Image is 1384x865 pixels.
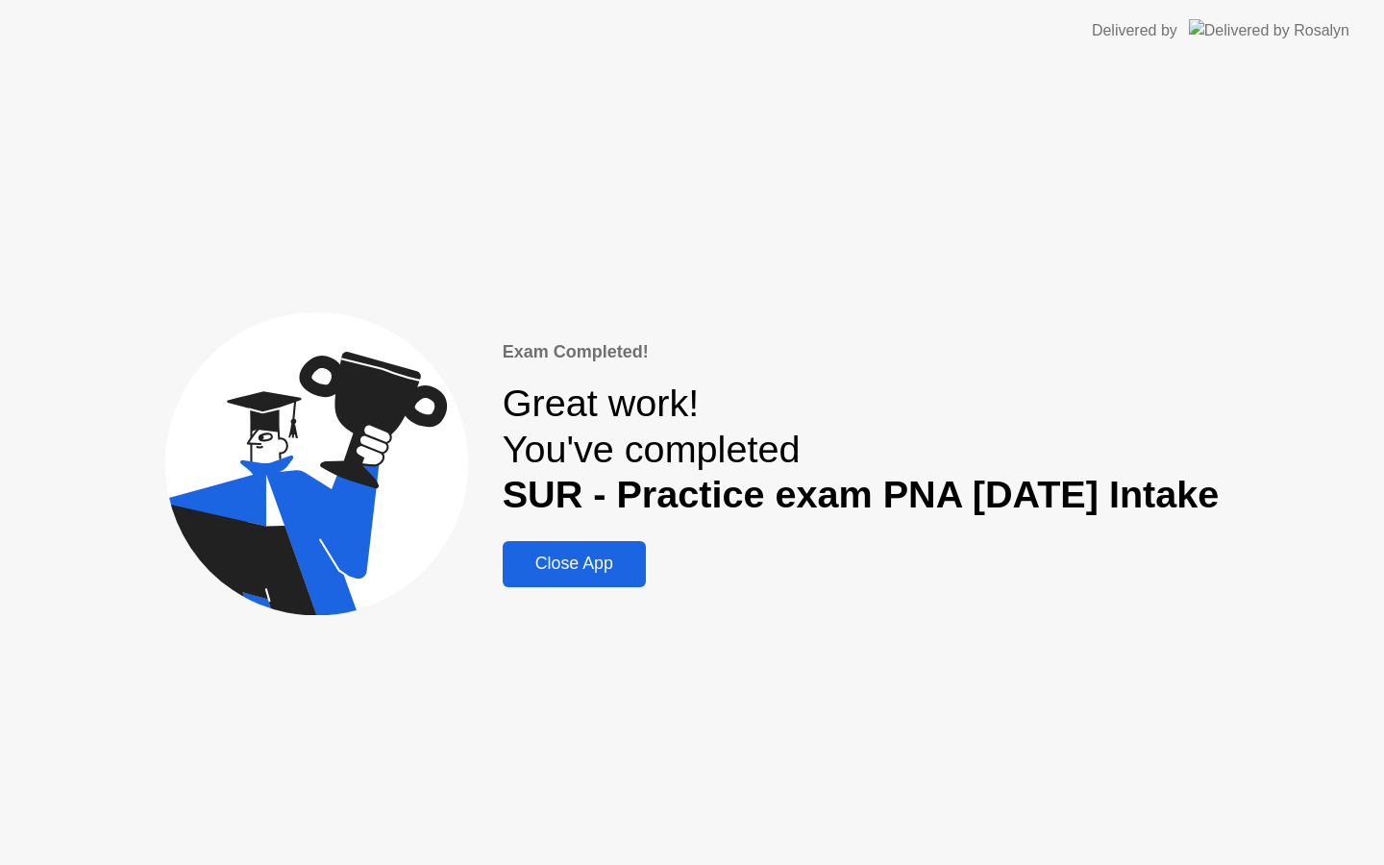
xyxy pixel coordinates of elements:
[1092,19,1177,42] div: Delivered by
[503,381,1220,518] div: Great work! You've completed
[1189,19,1349,41] img: Delivered by Rosalyn
[503,339,1220,365] div: Exam Completed!
[508,554,640,574] div: Close App
[503,473,1220,515] b: SUR - Practice exam PNA [DATE] Intake
[503,541,646,587] button: Close App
